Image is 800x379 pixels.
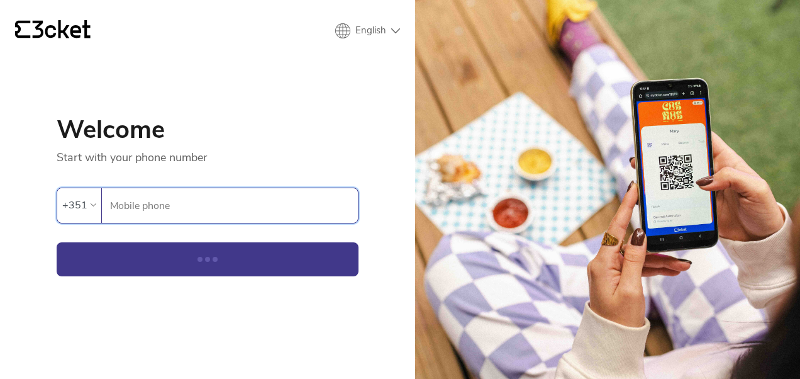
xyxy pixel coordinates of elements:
p: Start with your phone number [57,142,358,165]
a: {' '} [15,20,91,42]
input: Mobile phone [109,188,358,223]
h1: Welcome [57,117,358,142]
label: Mobile phone [102,188,358,223]
g: {' '} [15,21,30,38]
div: +351 [62,196,87,215]
button: Continue [57,242,358,276]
